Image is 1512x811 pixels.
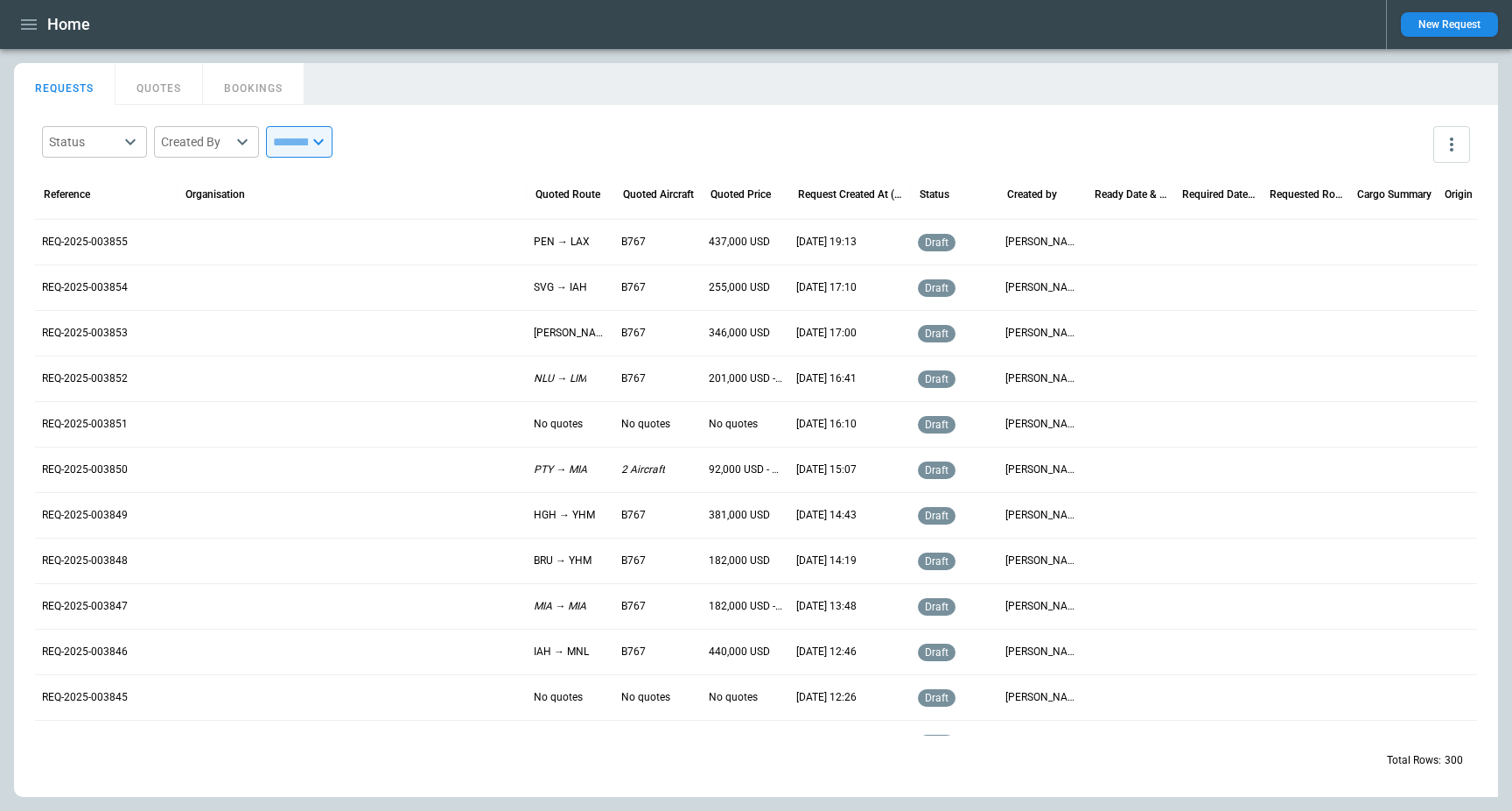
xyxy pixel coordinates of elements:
[709,235,770,250] p: 437,000 USD
[796,280,857,295] p: 17/09/2025 17:10
[710,188,771,201] div: Quoted Price
[534,326,607,341] p: JED → PSM
[709,645,770,659] p: 440,000 USD
[534,508,595,523] p: HGH → YHM
[921,373,952,385] span: draft
[796,235,857,250] p: 17/09/2025 19:13
[1005,645,1079,659] p: Kenneth Wong
[921,282,952,294] span: draft
[534,371,586,386] p: NLU → LIM
[42,371,128,386] p: REQ-2025-003852
[796,462,857,477] p: 17/09/2025 15:07
[534,462,587,477] p: PTY → MIA
[42,508,128,523] p: REQ-2025-003849
[42,462,128,477] p: REQ-2025-003850
[621,371,646,386] p: B767
[42,235,128,250] p: REQ-2025-003855
[42,599,128,614] p: REQ-2025-003847
[42,690,128,705] p: REQ-2025-003845
[921,692,952,704] span: draft
[534,280,587,295] p: SVG → IAH
[1005,326,1079,341] p: Kenneth Wong
[709,599,782,614] p: 182,000 USD - 247,000 USD
[47,14,90,35] h1: Home
[1005,371,1079,386] p: Kenneth Wong
[534,417,583,432] p: No quotes
[534,690,583,705] p: No quotes
[621,462,665,477] p: 2 Aircraft
[921,601,952,613] span: draft
[534,554,591,568] p: BRU → YHM
[14,63,115,105] button: REQUESTS
[1005,235,1079,250] p: Kenneth Wong
[709,371,782,386] p: 201,000 USD - 241,000 USD
[709,417,758,432] p: No quotes
[623,188,694,201] div: Quoted Aircraft
[796,554,857,568] p: 17/09/2025 14:19
[921,464,952,476] span: draft
[796,417,857,432] p: 17/09/2025 16:10
[534,599,586,614] p: MIA → MIA
[920,188,949,201] div: Status
[42,417,128,432] p: REQ-2025-003851
[796,599,857,614] p: 17/09/2025 13:48
[921,510,952,522] span: draft
[1357,188,1431,201] div: Cargo Summary
[1401,12,1498,37] button: New Request
[796,326,857,341] p: 17/09/2025 17:00
[185,188,245,201] div: Organisation
[796,645,857,659] p: 17/09/2025 12:46
[161,133,231,151] div: Created By
[709,326,770,341] p: 346,000 USD
[534,645,589,659] p: IAH → MNL
[1445,753,1463,768] p: 300
[1005,508,1079,523] p: Kenneth Wong
[49,133,119,151] div: Status
[44,188,90,201] div: Reference
[1445,188,1473,201] div: Origin
[798,188,906,201] div: Request Created At (UTC-04:00)
[621,508,646,523] p: B767
[534,235,590,250] p: PEN → LAX
[709,690,758,705] p: No quotes
[921,555,952,568] span: draft
[621,326,646,341] p: B767
[709,508,770,523] p: 381,000 USD
[796,690,857,705] p: 17/09/2025 12:26
[1005,417,1079,432] p: Kenneth Wong
[42,554,128,568] p: REQ-2025-003848
[709,280,770,295] p: 255,000 USD
[1095,188,1169,201] div: Ready Date & Time (UTC-04:00)
[203,63,304,105] button: BOOKINGS
[1007,188,1057,201] div: Created by
[709,554,770,568] p: 182,000 USD
[1433,126,1470,163] button: more
[621,690,670,705] p: No quotes
[796,371,857,386] p: 17/09/2025 16:41
[1005,280,1079,295] p: Kenneth Wong
[621,554,646,568] p: B767
[1005,690,1079,705] p: Kenneth Wong
[1387,753,1441,768] p: Total Rows:
[621,280,646,295] p: B767
[1005,462,1079,477] p: Kenneth Wong
[42,326,128,341] p: REQ-2025-003853
[621,417,670,432] p: No quotes
[115,63,203,105] button: QUOTES
[1270,188,1344,201] div: Requested Route
[621,599,646,614] p: B767
[535,188,600,201] div: Quoted Route
[621,645,646,659] p: B767
[921,328,952,340] span: draft
[1005,599,1079,614] p: Kenneth Wong
[42,645,128,659] p: REQ-2025-003846
[1005,554,1079,568] p: Tyler Porteous
[709,462,782,477] p: 92,000 USD - 112,000 USD
[796,508,857,523] p: 17/09/2025 14:43
[1182,188,1256,201] div: Required Date & Time (UTC-04:00)
[621,235,646,250] p: B767
[921,646,952,659] span: draft
[42,280,128,295] p: REQ-2025-003854
[921,236,952,249] span: draft
[921,419,952,431] span: draft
